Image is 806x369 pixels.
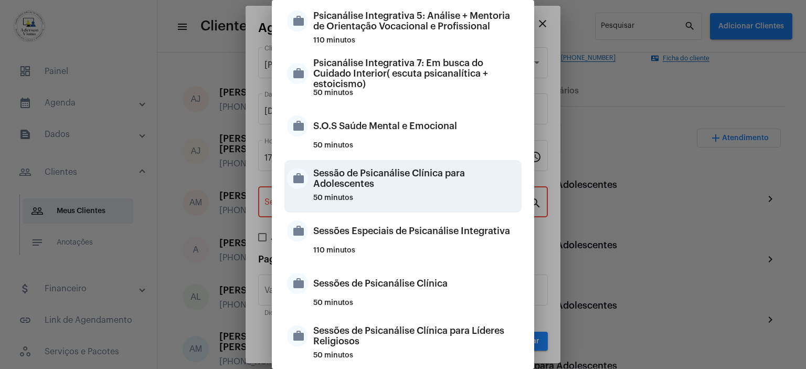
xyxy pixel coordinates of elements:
div: 110 minutos [313,247,519,262]
div: 50 minutos [313,89,519,105]
div: Sessões Especiais de Psicanálise Integrativa [313,215,519,247]
div: 50 minutos [313,299,519,315]
div: 50 minutos [313,352,519,367]
mat-icon: work [287,63,308,84]
mat-icon: work [287,325,308,346]
div: Psicanálise Integrativa 5: Análise + Mentoria de Orientação Vocacional e Profissional [313,5,519,37]
mat-icon: work [287,115,308,136]
div: 110 minutos [313,37,519,52]
div: Sessão de Psicanálise Clínica para Adolescentes [313,163,519,194]
mat-icon: work [287,220,308,241]
mat-icon: work [287,273,308,294]
div: 50 minutos [313,194,519,210]
mat-icon: work [287,168,308,189]
div: 50 minutos [313,142,519,157]
div: Psicanálise Integrativa 7: Em busca do Cuidado Interior( escuta psicanalítica + estoicismo) [313,58,519,89]
div: Sessões de Psicanálise Clínica [313,268,519,299]
mat-icon: work [287,10,308,31]
div: Sessões de Psicanálise Clínica para Líderes Religiosos [313,320,519,352]
div: S.O.S Saúde Mental e Emocional [313,110,519,142]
